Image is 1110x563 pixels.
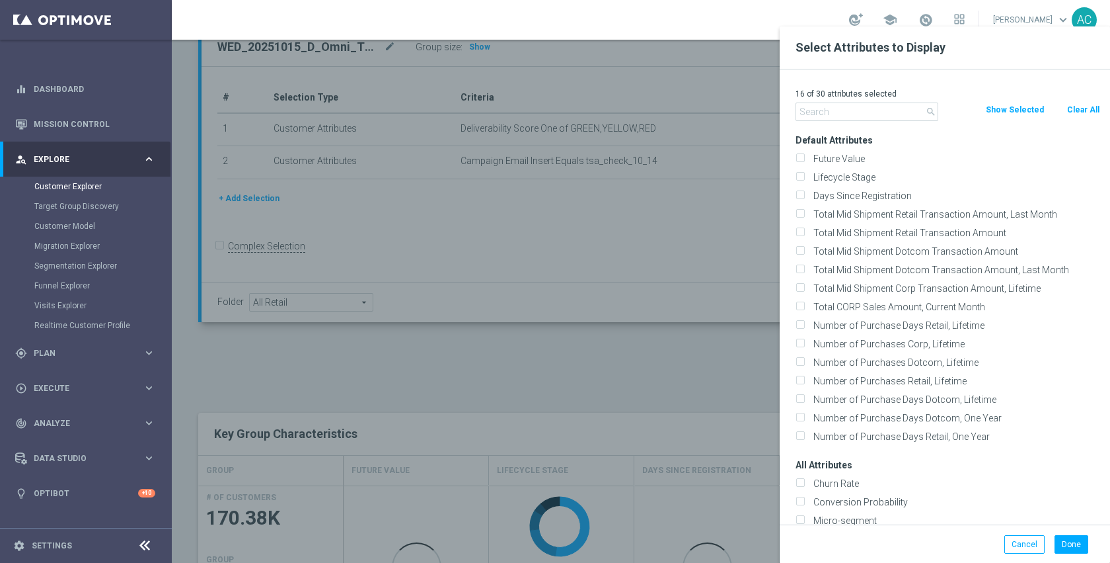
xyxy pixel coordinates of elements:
label: Churn Rate [809,478,1100,490]
p: 16 of 30 attributes selected [795,89,1100,99]
a: Settings [32,542,72,550]
label: Conversion Probability [809,496,1100,508]
label: Total CORP Sales Amount, Current Month [809,301,1100,313]
div: +10 [138,489,155,498]
button: Cancel [1004,535,1045,554]
label: Number of Purchase Days Dotcom, Lifetime [809,394,1100,406]
i: keyboard_arrow_right [143,452,155,464]
h2: Select Attributes to Display [795,40,1094,56]
i: equalizer [15,83,27,95]
i: gps_fixed [15,347,27,359]
label: Number of Purchase Days Retail, One Year [809,431,1100,443]
button: lightbulb Optibot +10 [15,488,156,499]
button: Mission Control [15,119,156,130]
div: Visits Explorer [34,296,170,316]
div: Analyze [15,417,143,429]
div: Customer Model [34,216,170,236]
label: Total Mid Shipment Retail Transaction Amount, Last Month [809,208,1100,220]
span: Execute [34,384,143,392]
a: Migration Explorer [34,241,137,251]
span: Data Studio [34,455,143,462]
input: Search [795,103,938,121]
a: Visits Explorer [34,300,137,311]
button: gps_fixed Plan keyboard_arrow_right [15,348,156,359]
a: Optibot [34,476,138,511]
span: school [883,13,897,27]
i: keyboard_arrow_right [143,153,155,165]
i: track_changes [15,417,27,429]
a: Mission Control [34,107,155,142]
span: keyboard_arrow_down [1056,13,1070,27]
div: AC [1072,7,1097,32]
a: Segmentation Explorer [34,261,137,271]
i: play_circle_outline [15,382,27,394]
a: Realtime Customer Profile [34,320,137,331]
button: Clear All [1066,103,1101,117]
button: track_changes Analyze keyboard_arrow_right [15,418,156,429]
button: person_search Explore keyboard_arrow_right [15,154,156,165]
i: lightbulb [15,488,27,499]
h3: Default Attributes [795,134,1100,146]
label: Micro-segment [809,515,1100,527]
span: Plan [34,349,143,357]
i: keyboard_arrow_right [143,382,155,394]
i: keyboard_arrow_right [143,417,155,429]
a: Customer Model [34,221,137,232]
label: Number of Purchases Retail, Lifetime [809,375,1100,387]
div: Realtime Customer Profile [34,316,170,335]
label: Number of Purchases Dotcom, Lifetime [809,357,1100,368]
label: Total Mid Shipment Dotcom Transaction Amount [809,245,1100,257]
div: Customer Explorer [34,177,170,196]
label: Total Mid Shipment Retail Transaction Amount [809,227,1100,239]
div: Mission Control [15,107,155,142]
div: Explore [15,153,143,165]
div: Data Studio [15,453,143,464]
a: Funnel Explorer [34,281,137,291]
button: Show Selected [984,103,1045,117]
button: Done [1054,535,1088,554]
label: Total Mid Shipment Corp Transaction Amount, Lifetime [809,282,1100,294]
label: Lifecycle Stage [809,171,1100,183]
div: Funnel Explorer [34,276,170,296]
i: settings [13,540,25,552]
button: play_circle_outline Execute keyboard_arrow_right [15,383,156,394]
i: person_search [15,153,27,165]
a: [PERSON_NAME]keyboard_arrow_down [992,10,1072,30]
span: Analyze [34,419,143,427]
div: Plan [15,347,143,359]
div: Segmentation Explorer [34,256,170,276]
div: Execute [15,382,143,394]
div: Target Group Discovery [34,196,170,216]
label: Total Mid Shipment Dotcom Transaction Amount, Last Month [809,264,1100,276]
label: Number of Purchase Days Dotcom, One Year [809,412,1100,424]
label: Days Since Registration [809,190,1100,202]
div: Dashboard [15,71,155,107]
label: Number of Purchases Corp, Lifetime [809,338,1100,350]
i: keyboard_arrow_right [143,347,155,359]
a: Customer Explorer [34,181,137,192]
span: Explore [34,155,143,163]
label: Number of Purchase Days Retail, Lifetime [809,320,1100,331]
div: Migration Explorer [34,236,170,256]
i: search [926,107,936,117]
label: Future Value [809,153,1100,165]
a: Dashboard [34,71,155,107]
div: Optibot [15,476,155,511]
button: equalizer Dashboard [15,84,156,95]
a: Target Group Discovery [34,201,137,212]
button: Data Studio keyboard_arrow_right [15,453,156,464]
h3: All Attributes [795,459,1100,471]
